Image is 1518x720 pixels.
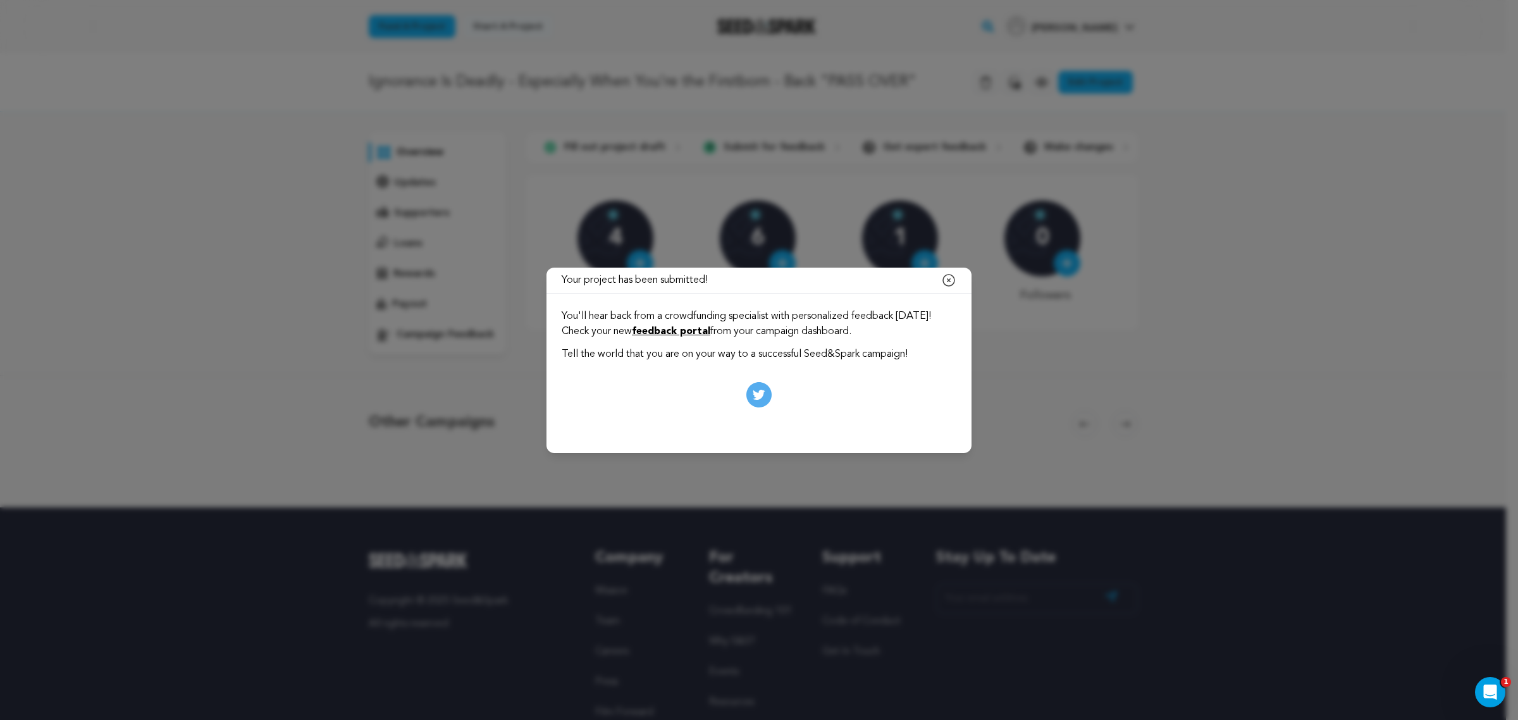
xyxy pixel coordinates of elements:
iframe: Intercom live chat [1475,677,1505,707]
p: You'll hear back from a crowdfunding specialist with personalized feedback [DATE]! Check your new... [562,309,956,339]
span: 1 [1501,677,1511,687]
p: Your project has been submitted! [562,273,708,288]
p: Tell the world that you are on your way to a successful Seed&Spark campaign! [562,347,956,362]
a: feedback portal [632,326,710,337]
